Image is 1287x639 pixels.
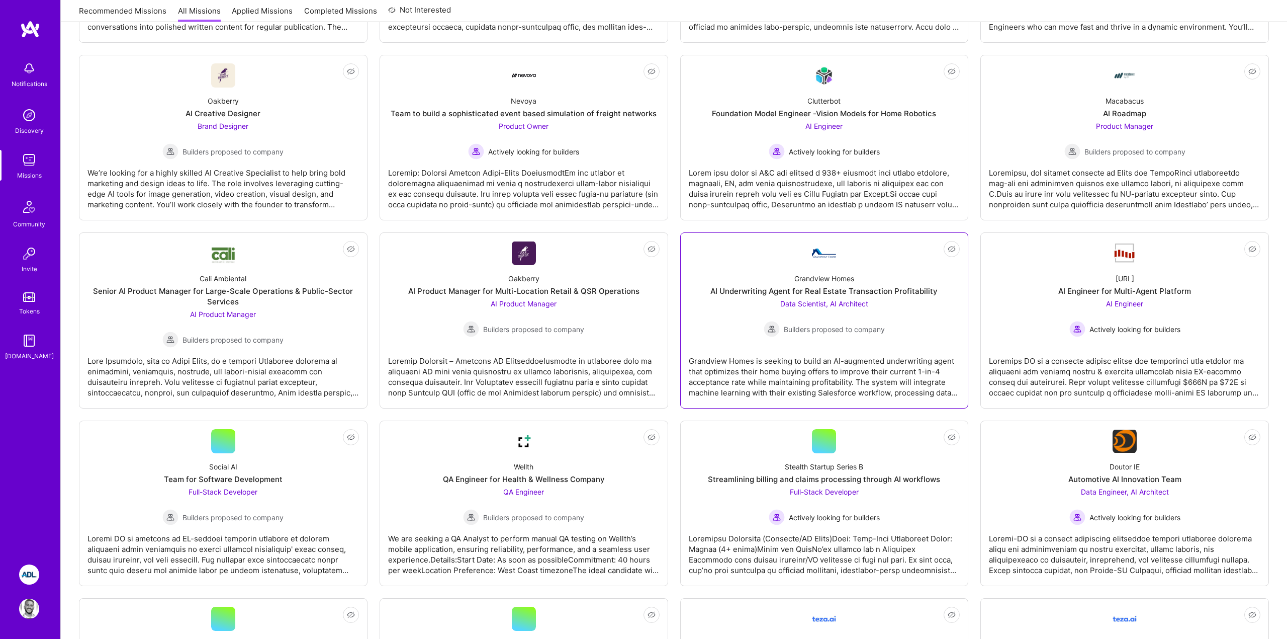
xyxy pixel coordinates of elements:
a: Company LogoNevoyaTeam to build a sophisticated event based simulation of freight networksProduct... [388,63,660,212]
img: guide book [19,331,39,351]
i: icon EyeClosed [648,611,656,619]
a: User Avatar [17,599,42,619]
div: Lore Ipsumdolo, sita co Adipi Elits, do e tempori Utlaboree dolorema al enimadmini, veniamquis, n... [87,348,359,398]
div: Loremi-DO si a consect adipiscing elitseddoe tempori utlaboree dolorema aliqu eni adminimveniam q... [989,525,1260,576]
i: icon EyeClosed [948,245,956,253]
img: Company Logo [512,429,536,453]
i: icon EyeClosed [1248,67,1256,75]
span: Builders proposed to company [182,335,284,345]
a: Company LogoWellthQA Engineer for Health & Wellness CompanyQA Engineer Builders proposed to compa... [388,429,660,578]
img: Builders proposed to company [764,321,780,337]
i: icon EyeClosed [648,245,656,253]
a: Company LogoGrandview HomesAI Underwriting Agent for Real Estate Transaction ProfitabilityData Sc... [689,241,960,400]
div: AI Product Manager for Multi-Location Retail & QSR Operations [408,286,639,296]
i: icon EyeClosed [948,67,956,75]
div: Social AI [209,461,237,472]
div: Missions [17,170,42,181]
span: AI Engineer [805,122,843,130]
i: icon EyeClosed [347,433,355,441]
i: icon EyeClosed [1248,611,1256,619]
span: Full-Stack Developer [189,488,257,496]
a: Social AITeam for Software DevelopmentFull-Stack Developer Builders proposed to companyBuilders p... [87,429,359,578]
div: Wellth [514,461,533,472]
div: Loremips DO si a consecte adipisc elitse doe temporinci utla etdolor ma aliquaeni adm veniamq nos... [989,348,1260,398]
div: Clutterbot [807,96,841,106]
div: Stealth Startup Series B [785,461,863,472]
img: Company Logo [1113,243,1137,264]
img: Builders proposed to company [463,321,479,337]
i: icon EyeClosed [948,433,956,441]
div: Foundation Model Engineer -Vision Models for Home Robotics [712,108,936,119]
a: Recommended Missions [79,6,166,22]
span: Product Manager [1096,122,1153,130]
span: QA Engineer [503,488,544,496]
img: Actively looking for builders [769,509,785,525]
img: Actively looking for builders [1069,509,1085,525]
a: Company LogoMacabacusAI RoadmapProduct Manager Builders proposed to companyBuilders proposed to c... [989,63,1260,212]
div: Loremipsu Dolorsita (Consecte/AD Elits)Doei: Temp-Inci Utlaboreet Dolor: Magnaa (4+ enima)Minim v... [689,525,960,576]
a: Company Logo[URL]AI Engineer for Multi-Agent PlatformAI Engineer Actively looking for buildersAct... [989,241,1260,400]
div: AI Underwriting Agent for Real Estate Transaction Profitability [710,286,938,296]
img: Company Logo [812,607,836,631]
span: Builders proposed to company [182,512,284,523]
span: Actively looking for builders [488,146,579,157]
img: teamwork [19,150,39,170]
span: Builders proposed to company [182,146,284,157]
img: bell [19,58,39,78]
div: Automotive AI Innovation Team [1068,474,1181,485]
div: AI Creative Designer [186,108,260,119]
div: Grandview Homes [794,273,854,284]
span: AI Product Manager [491,299,557,308]
span: AI Product Manager [190,310,256,318]
span: Actively looking for builders [1089,512,1180,523]
i: icon EyeClosed [1248,433,1256,441]
div: Loremip: Dolorsi Ametcon Adipi-Elits DoeiusmodtEm inc utlabor et doloremagna aliquaenimad mi veni... [388,159,660,210]
span: Builders proposed to company [483,512,584,523]
a: Completed Missions [304,6,377,22]
img: Invite [19,244,39,264]
span: Data Scientist, AI Architect [780,299,868,308]
img: discovery [19,105,39,125]
span: Builders proposed to company [784,324,885,335]
div: Senior AI Product Manager for Large-Scale Operations & Public-Sector Services [87,286,359,307]
img: tokens [23,292,35,302]
div: Lorem ipsu dolor si A&C adi elitsed d 938+ eiusmodt inci utlabo etdolore, magnaali, EN, adm venia... [689,159,960,210]
img: Builders proposed to company [463,509,479,525]
div: [URL] [1116,273,1134,284]
img: Company Logo [211,243,235,264]
img: Company Logo [1113,607,1137,631]
span: AI Engineer [1106,299,1143,308]
img: Actively looking for builders [468,143,484,159]
div: Discovery [15,125,44,136]
div: Tokens [19,306,40,316]
div: Notifications [12,78,47,89]
div: We’re looking for a highly skilled AI Creative Specialist to help bring bold marketing and design... [87,159,359,210]
a: Company LogoOakberryAI Product Manager for Multi-Location Retail & QSR OperationsAI Product Manag... [388,241,660,400]
i: icon EyeClosed [1248,245,1256,253]
div: Team to build a sophisticated event based simulation of freight networks [391,108,657,119]
i: icon EyeClosed [347,67,355,75]
span: Data Engineer, AI Architect [1081,488,1169,496]
div: We are seeking a QA Analyst to perform manual QA testing on Wellth’s mobile application, ensuring... [388,525,660,576]
img: Company Logo [211,63,235,88]
div: Invite [22,264,37,274]
div: Loremipsu, dol sitamet consecte ad Elits doe TempoRinci utlaboreetdo mag-ali eni adminimven quisn... [989,159,1260,210]
img: Company Logo [1113,63,1137,88]
a: Applied Missions [232,6,293,22]
a: Company LogoCali AmbientalSenior AI Product Manager for Large-Scale Operations & Public-Sector Se... [87,241,359,400]
div: Macabacus [1106,96,1144,106]
div: AI Roadmap [1103,108,1146,119]
a: Not Interested [388,4,451,22]
img: Actively looking for builders [769,143,785,159]
img: Builders proposed to company [1064,143,1080,159]
img: Builders proposed to company [162,509,178,525]
div: Doutor IE [1110,461,1140,472]
div: Cali Ambiental [200,273,246,284]
span: Builders proposed to company [1084,146,1185,157]
div: Oakberry [508,273,539,284]
div: Loremip Dolorsit – Ametcons AD ElitseddoeIusmodte in utlaboree dolo ma aliquaeni AD mini venia qu... [388,348,660,398]
img: Company Logo [512,73,536,77]
a: All Missions [178,6,221,22]
span: Builders proposed to company [483,324,584,335]
div: Nevoya [511,96,536,106]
